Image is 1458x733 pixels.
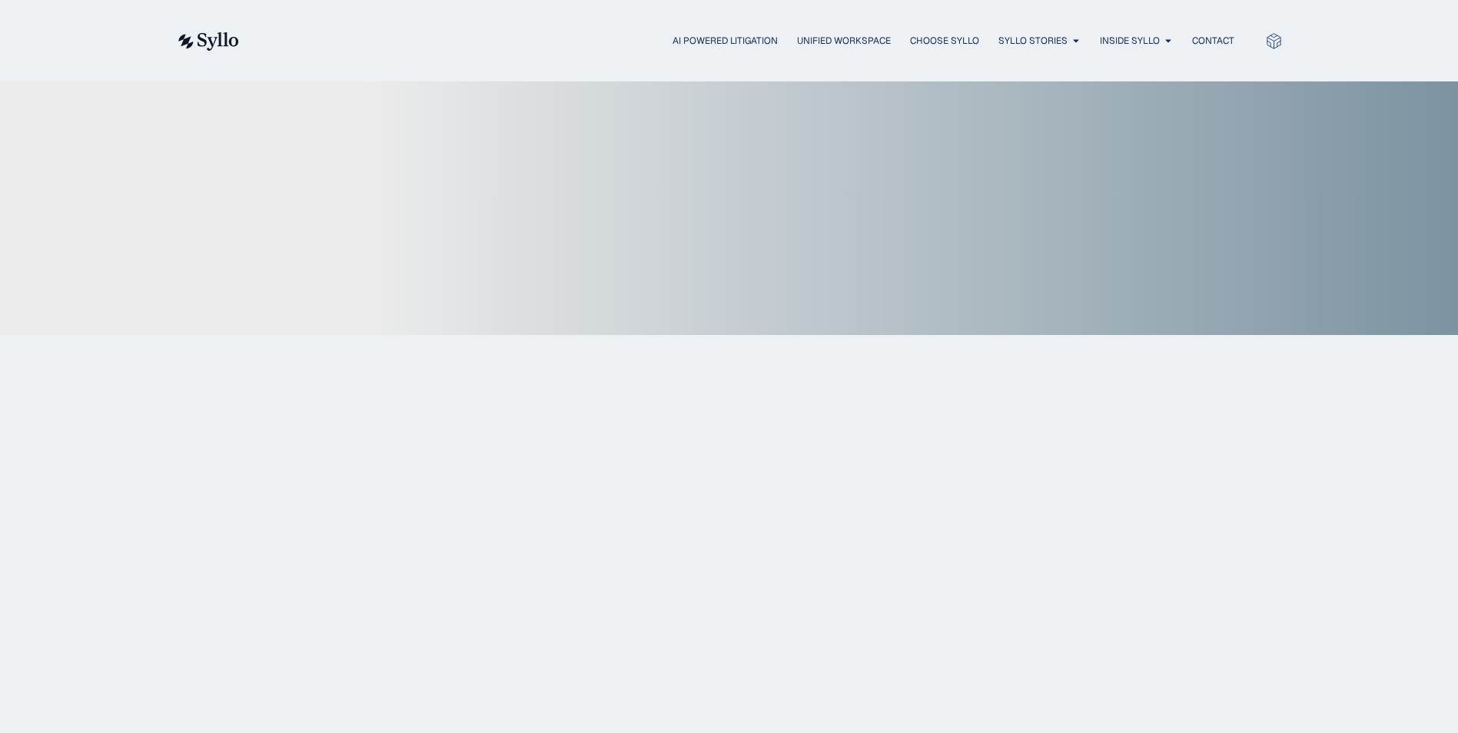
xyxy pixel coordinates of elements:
[910,34,979,48] a: Choose Syllo
[270,34,1234,48] nav: Menu
[998,34,1068,48] a: Syllo Stories
[176,32,239,51] img: syllo
[797,34,891,48] a: Unified Workspace
[673,34,778,48] a: AI Powered Litigation
[270,34,1234,48] div: Menu Toggle
[1100,34,1160,48] a: Inside Syllo
[1192,34,1234,48] a: Contact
